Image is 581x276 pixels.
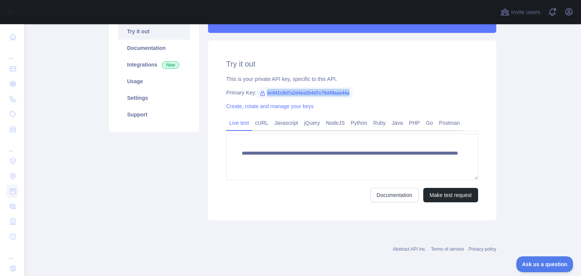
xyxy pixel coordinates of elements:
[431,247,464,252] a: Terms of service
[6,245,18,260] div: ...
[348,117,370,129] a: Python
[499,6,542,18] button: Invite users
[370,117,389,129] a: Ruby
[118,40,190,56] a: Documentation
[252,117,271,129] a: cURL
[226,75,478,83] div: This is your private API key, specific to this API.
[226,103,314,109] a: Create, rotate and manage your keys
[516,256,573,272] iframe: Toggle Customer Support
[226,59,478,69] h2: Try it out
[423,188,478,202] button: Make test request
[511,8,540,17] span: Invite users
[226,117,252,129] a: Live test
[271,117,301,129] a: Javascript
[118,90,190,106] a: Settings
[162,61,179,69] span: New
[423,117,436,129] a: Go
[469,247,496,252] a: Privacy policy
[6,138,18,153] div: ...
[118,56,190,73] a: Integrations New
[301,117,323,129] a: jQuery
[393,247,427,252] a: Abstract API Inc.
[406,117,423,129] a: PHP
[436,117,463,129] a: Postman
[226,89,478,96] div: Primary Key:
[6,45,18,60] div: ...
[118,23,190,40] a: Try it out
[118,73,190,90] a: Usage
[389,117,406,129] a: Java
[370,188,419,202] a: Documentation
[256,87,353,99] span: bc641c8d7a2d4ea2b4d7c76d49aae44a
[118,106,190,123] a: Support
[323,117,348,129] a: NodeJS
